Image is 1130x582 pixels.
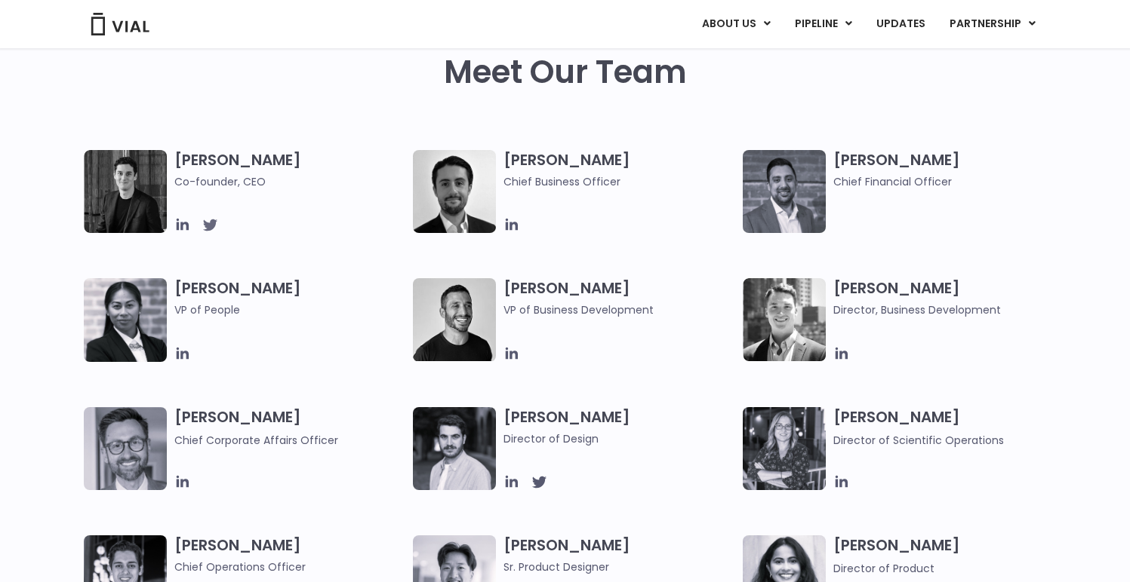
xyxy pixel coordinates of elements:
img: Catie [84,278,167,362]
h3: [PERSON_NAME] [503,535,735,575]
h3: [PERSON_NAME] [833,407,1065,449]
span: Chief Operations Officer [174,559,406,575]
span: Director of Design [503,430,735,447]
img: A black and white photo of a man in a suit holding a vial. [413,150,496,233]
h3: [PERSON_NAME] [503,150,735,190]
span: Sr. Product Designer [503,559,735,575]
a: ABOUT USMenu Toggle [690,11,782,37]
span: Chief Corporate Affairs Officer [174,433,338,448]
h3: [PERSON_NAME] [174,407,406,449]
h3: [PERSON_NAME] [503,278,735,318]
h3: [PERSON_NAME] [833,278,1065,318]
img: Headshot of smiling man named Albert [413,407,496,490]
img: Vial Logo [90,13,150,35]
span: VP of People [174,302,406,318]
h3: [PERSON_NAME] [833,535,1065,577]
img: Headshot of smiling woman named Sarah [743,407,826,490]
a: PARTNERSHIPMenu Toggle [938,11,1048,37]
img: A black and white photo of a man in a suit attending a Summit. [84,150,167,233]
h3: [PERSON_NAME] [503,407,735,447]
img: Headshot of smiling man named Samir [743,150,826,233]
span: Director, Business Development [833,302,1065,318]
img: Paolo-M [84,407,167,490]
span: Chief Business Officer [503,173,735,190]
h3: [PERSON_NAME] [174,150,406,190]
img: A black and white photo of a man smiling. [413,278,496,361]
span: Co-founder, CEO [174,173,406,190]
h3: [PERSON_NAME] [174,535,406,575]
span: Director of Scientific Operations [833,433,1004,448]
a: UPDATES [864,11,937,37]
h3: [PERSON_NAME] [833,150,1065,190]
h3: [PERSON_NAME] [174,278,406,340]
img: A black and white photo of a smiling man in a suit at ARVO 2023. [743,278,826,361]
span: Chief Financial Officer [833,173,1065,190]
span: VP of Business Development [503,302,735,318]
span: Director of Product [833,561,934,576]
a: PIPELINEMenu Toggle [783,11,864,37]
h2: Meet Our Team [444,54,687,90]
